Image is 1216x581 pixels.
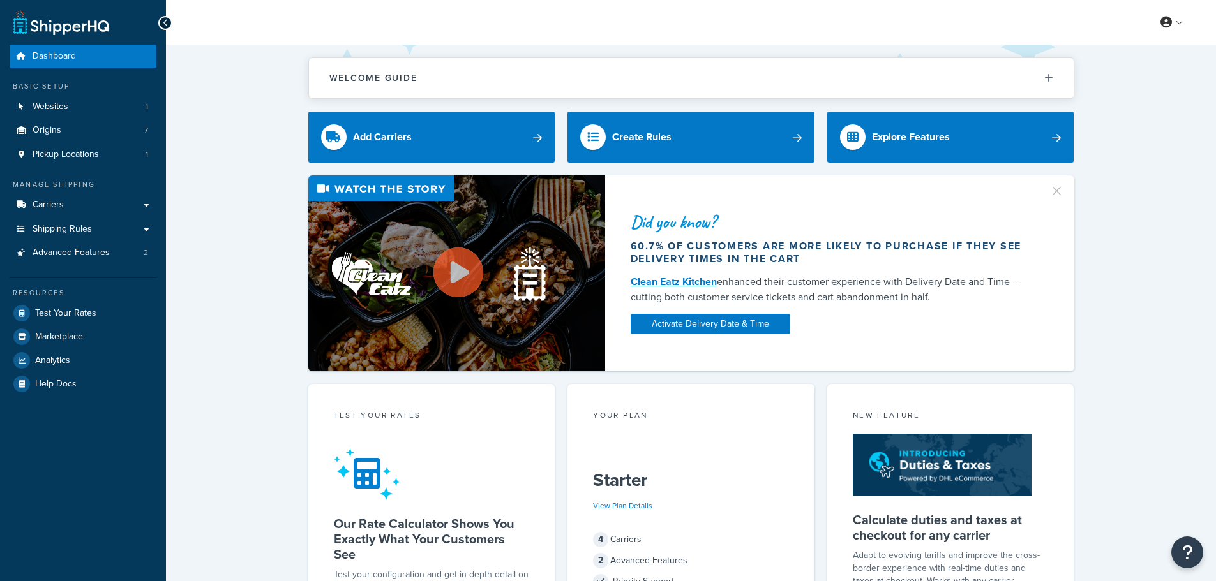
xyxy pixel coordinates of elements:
span: Shipping Rules [33,224,92,235]
h5: Starter [593,470,789,490]
span: 4 [593,532,608,547]
a: View Plan Details [593,500,652,511]
a: Create Rules [567,112,814,163]
span: Carriers [33,200,64,210]
span: 2 [144,247,148,258]
h5: Our Rate Calculator Shows You Exactly What Your Customers See [334,516,530,562]
div: Explore Features [872,128,950,146]
span: 7 [144,125,148,136]
span: Analytics [35,355,70,366]
div: Resources [10,288,156,298]
span: 1 [146,101,148,112]
a: Help Docs [10,372,156,395]
a: Explore Features [827,112,1074,163]
li: Origins [10,119,156,142]
span: Help Docs [35,379,77,390]
span: Test Your Rates [35,308,96,319]
span: 2 [593,553,608,568]
a: Carriers [10,193,156,217]
div: Create Rules [612,128,672,146]
a: Origins7 [10,119,156,142]
button: Welcome Guide [309,58,1074,98]
div: Manage Shipping [10,179,156,190]
div: Add Carriers [353,128,412,146]
a: Clean Eatz Kitchen [631,274,717,289]
span: 1 [146,149,148,160]
a: Pickup Locations1 [10,143,156,166]
a: Dashboard [10,45,156,68]
li: Websites [10,95,156,119]
div: Carriers [593,531,789,548]
div: Basic Setup [10,81,156,92]
span: Websites [33,101,68,112]
div: 60.7% of customers are more likely to purchase if they see delivery times in the cart [631,240,1034,265]
span: Origins [33,125,61,136]
div: Advanced Features [593,552,789,570]
span: Dashboard [33,51,76,62]
a: Add Carriers [308,112,555,163]
button: Open Resource Center [1171,536,1203,568]
h5: Calculate duties and taxes at checkout for any carrier [853,512,1049,543]
div: New Feature [853,409,1049,424]
span: Marketplace [35,332,83,342]
a: Activate Delivery Date & Time [631,314,790,334]
a: Shipping Rules [10,217,156,241]
h2: Welcome Guide [329,73,417,83]
img: Video thumbnail [308,175,605,371]
li: Advanced Features [10,241,156,265]
a: Websites1 [10,95,156,119]
a: Analytics [10,349,156,372]
div: Test your rates [334,409,530,424]
div: enhanced their customer experience with Delivery Date and Time — cutting both customer service ti... [631,274,1034,305]
a: Advanced Features2 [10,241,156,265]
div: Your Plan [593,409,789,424]
div: Did you know? [631,213,1034,231]
span: Advanced Features [33,247,110,258]
li: Pickup Locations [10,143,156,166]
span: Pickup Locations [33,149,99,160]
a: Test Your Rates [10,302,156,325]
a: Marketplace [10,325,156,348]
